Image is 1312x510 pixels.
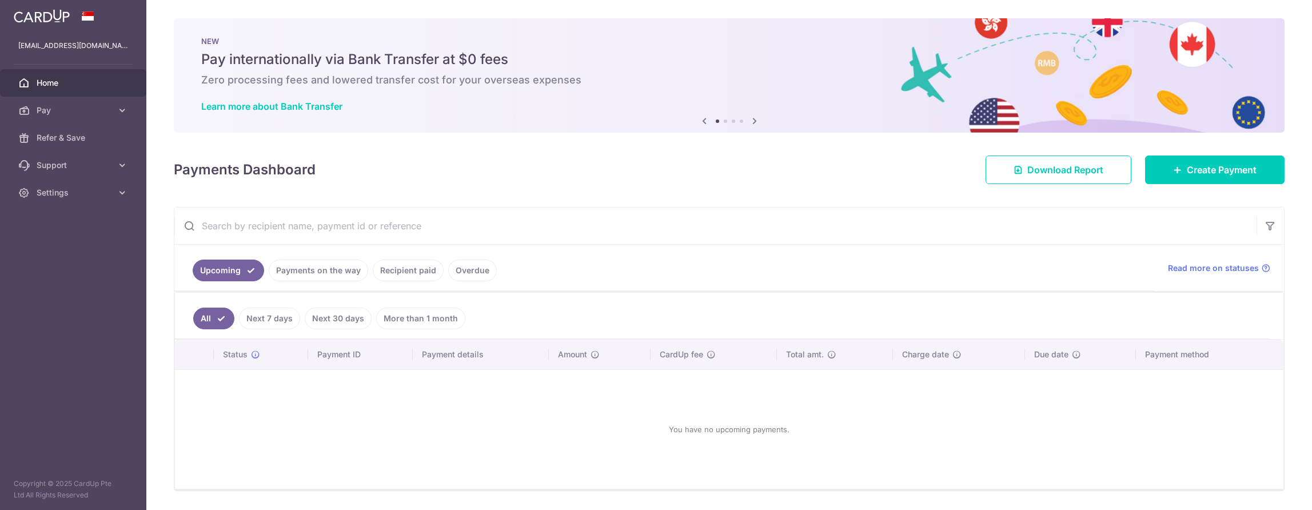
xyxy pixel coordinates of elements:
span: Download Report [1027,163,1103,177]
a: All [193,308,234,329]
th: Payment ID [308,340,413,369]
a: Overdue [448,260,497,281]
h4: Payments Dashboard [174,160,316,180]
a: Payments on the way [269,260,368,281]
a: Next 30 days [305,308,372,329]
span: Status [223,349,248,360]
th: Payment method [1136,340,1283,369]
h6: Zero processing fees and lowered transfer cost for your overseas expenses [201,73,1257,87]
span: Home [37,77,112,89]
input: Search by recipient name, payment id or reference [174,208,1257,244]
span: Read more on statuses [1168,262,1259,274]
span: Charge date [902,349,949,360]
span: Pay [37,105,112,116]
span: CardUp fee [660,349,703,360]
img: Bank transfer banner [174,18,1285,133]
div: You have no upcoming payments. [189,379,1270,480]
a: Recipient paid [373,260,444,281]
a: Download Report [986,156,1131,184]
a: Next 7 days [239,308,300,329]
a: Upcoming [193,260,264,281]
p: [EMAIL_ADDRESS][DOMAIN_NAME] [18,40,128,51]
span: Refer & Save [37,132,112,144]
span: Total amt. [786,349,824,360]
th: Payment details [413,340,549,369]
img: CardUp [14,9,70,23]
a: Read more on statuses [1168,262,1270,274]
p: NEW [201,37,1257,46]
a: Learn more about Bank Transfer [201,101,342,112]
span: Settings [37,187,112,198]
span: Due date [1034,349,1068,360]
a: More than 1 month [376,308,465,329]
h5: Pay internationally via Bank Transfer at $0 fees [201,50,1257,69]
a: Create Payment [1145,156,1285,184]
span: Support [37,160,112,171]
span: Amount [558,349,587,360]
span: Create Payment [1187,163,1257,177]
